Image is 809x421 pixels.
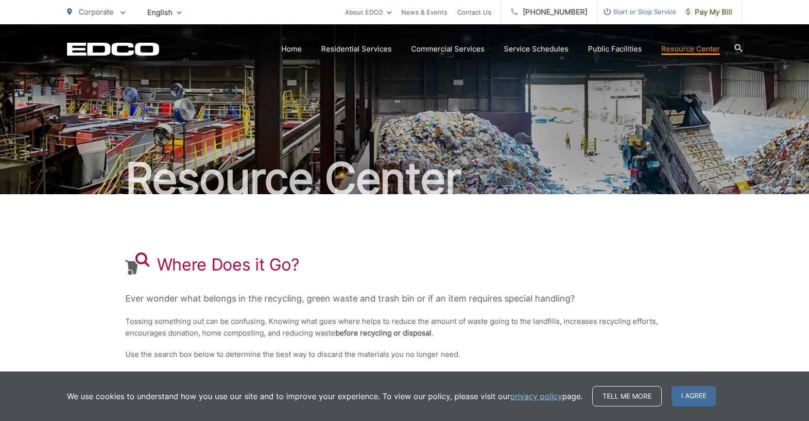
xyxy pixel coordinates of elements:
span: Pay My Bill [686,6,732,18]
span: Corporate [79,7,114,17]
a: EDCD logo. Return to the homepage. [67,42,159,56]
a: Resource Center [661,43,720,55]
a: Home [281,43,302,55]
p: Tossing something out can be confusing. Knowing what goes where helps to reduce the amount of was... [125,316,684,339]
a: Public Facilities [588,43,642,55]
a: privacy policy [510,390,562,402]
a: Contact Us [457,6,491,18]
h1: Where Does it Go? [157,255,299,274]
span: English [140,4,189,21]
a: About EDCO [345,6,392,18]
p: Use the search box below to determine the best way to discard the materials you no longer need. [125,349,684,360]
a: Residential Services [321,43,392,55]
p: Ever wonder what belongs in the recycling, green waste and trash bin or if an item requires speci... [125,291,684,306]
a: Service Schedules [504,43,568,55]
a: News & Events [401,6,448,18]
p: We use cookies to understand how you use our site and to improve your experience. To view our pol... [67,390,583,402]
a: Commercial Services [411,43,484,55]
span: I agree [671,386,716,406]
h2: Resource Center [67,154,742,203]
a: Tell me more [592,386,662,406]
strong: before recycling or disposal [335,328,431,337]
